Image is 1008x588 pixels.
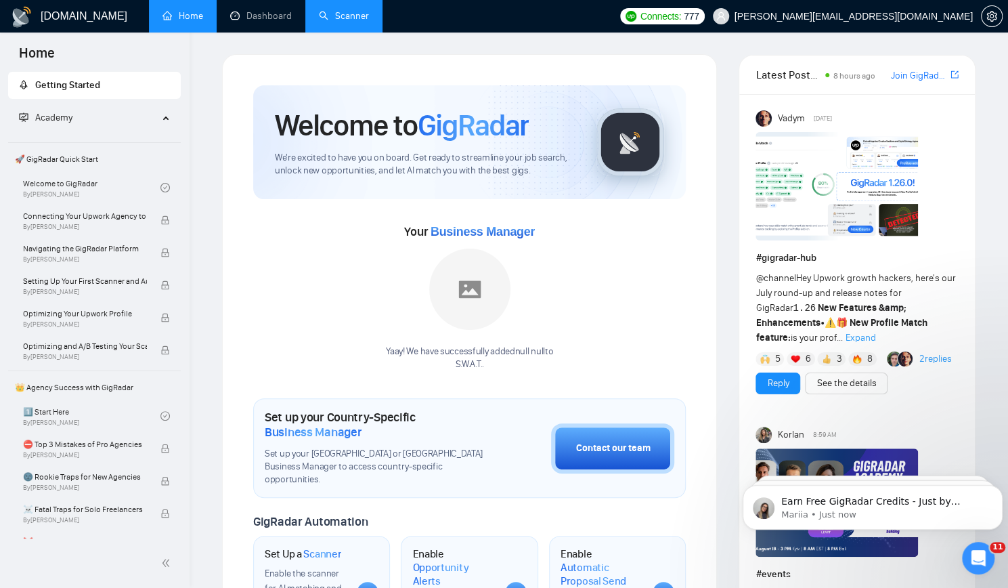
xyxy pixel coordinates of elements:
button: Reply [755,373,800,394]
img: Alex B [887,352,902,366]
span: user [716,12,726,21]
span: 🎁 [835,317,847,329]
span: 8:59 AM [813,429,837,441]
span: ⚠️ [824,317,835,329]
span: lock [160,248,170,257]
img: ❤️ [791,354,800,364]
span: double-left [161,556,175,570]
span: 6 [806,352,811,366]
span: 🚀 GigRadar Quick Start [9,146,179,173]
img: F09AC4U7ATU-image.png [755,132,918,240]
span: 11 [990,542,1005,553]
a: Reply [767,376,789,391]
span: 8 [867,352,873,366]
img: upwork-logo.png [626,11,636,22]
span: Setting Up Your First Scanner and Auto-Bidder [23,274,147,288]
img: placeholder.png [429,249,510,330]
span: setting [982,11,1002,22]
p: S.W.A.T. . [386,358,553,371]
img: 🙌 [760,354,770,364]
a: See the details [816,376,876,391]
span: 5 [775,352,781,366]
span: By [PERSON_NAME] [23,451,147,459]
h1: Enable [561,547,642,587]
a: homeHome [162,10,203,22]
span: rocket [19,80,28,89]
a: Join GigRadar Slack Community [891,68,948,83]
span: By [PERSON_NAME] [23,353,147,361]
span: Automatic Proposal Send [561,561,642,587]
span: Set up your [GEOGRAPHIC_DATA] or [GEOGRAPHIC_DATA] Business Manager to access country-specific op... [265,448,483,486]
span: ☠️ Fatal Traps for Solo Freelancers [23,503,147,516]
button: setting [981,5,1003,27]
span: Hey Upwork growth hackers, here's our July round-up and release notes for GigRadar • is your prof... [755,272,955,343]
span: By [PERSON_NAME] [23,255,147,264]
button: See the details [805,373,888,394]
span: check-circle [160,411,170,421]
span: Connecting Your Upwork Agency to GigRadar [23,209,147,223]
span: Business Manager [431,225,535,238]
span: By [PERSON_NAME] [23,288,147,296]
a: dashboardDashboard [230,10,292,22]
img: Vadym [755,110,772,127]
span: Optimizing Your Upwork Profile [23,307,147,320]
span: 🌚 Rookie Traps for New Agencies [23,470,147,484]
span: Connects: [640,9,681,24]
span: lock [160,509,170,518]
span: Home [8,43,66,72]
span: Korlan [778,427,804,442]
span: lock [160,280,170,290]
span: Opportunity Alerts [412,561,494,587]
strong: New Features &amp; Enhancements [755,302,906,329]
iframe: Intercom notifications message [737,457,1008,551]
span: By [PERSON_NAME] [23,516,147,524]
span: 3 [837,352,842,366]
span: Getting Started [35,79,100,91]
span: Navigating the GigRadar Platform [23,242,147,255]
iframe: Intercom live chat [962,542,994,574]
img: 👍 [822,354,831,364]
img: F09ASNL5WRY-GR%20Academy%20-%20Tamara%20Levit.png [755,448,918,557]
span: By [PERSON_NAME] [23,320,147,329]
span: GigRadar [418,107,529,144]
span: lock [160,345,170,355]
span: Vadym [778,111,805,126]
span: Expand [845,332,875,343]
span: check-circle [160,183,170,192]
span: fund-projection-screen [19,112,28,122]
code: 1.26 [793,303,816,314]
h1: Set Up a [265,547,341,561]
span: 👑 Agency Success with GigRadar [9,374,179,401]
img: 🔥 [852,354,862,364]
a: setting [981,11,1003,22]
a: searchScanner [319,10,369,22]
a: export [950,68,959,81]
img: gigradar-logo.png [596,108,664,176]
img: Korlan [755,427,772,443]
span: 8 hours ago [833,71,875,81]
h1: # gigradar-hub [755,251,959,266]
span: Academy [19,112,72,123]
span: ⛔ Top 3 Mistakes of Pro Agencies [23,438,147,451]
a: Welcome to GigRadarBy[PERSON_NAME] [23,173,160,203]
span: lock [160,444,170,453]
span: export [950,69,959,80]
span: lock [160,313,170,322]
span: lock [160,476,170,486]
h1: Welcome to [275,107,529,144]
h1: # events [755,567,959,582]
img: logo [11,6,32,28]
div: Contact our team [575,441,650,456]
span: Scanner [303,547,341,561]
span: Latest Posts from the GigRadar Community [755,66,821,83]
span: Optimizing and A/B Testing Your Scanner for Better Results [23,339,147,353]
span: Business Manager [265,425,361,440]
span: ❌ How to get banned on Upwork [23,535,147,549]
h1: Set up your Country-Specific [265,410,483,440]
h1: Enable [412,547,494,587]
a: 1️⃣ Start HereBy[PERSON_NAME] [23,401,160,431]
